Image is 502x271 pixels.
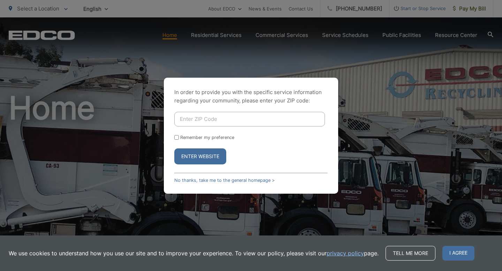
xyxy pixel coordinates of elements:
a: Tell me more [386,246,435,261]
input: Enter ZIP Code [174,112,325,126]
p: In order to provide you with the specific service information regarding your community, please en... [174,88,328,105]
button: Enter Website [174,148,226,164]
p: We use cookies to understand how you use our site and to improve your experience. To view our pol... [9,249,379,257]
span: I agree [442,246,474,261]
a: No thanks, take me to the general homepage > [174,178,275,183]
label: Remember my preference [180,135,234,140]
a: privacy policy [327,249,364,257]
